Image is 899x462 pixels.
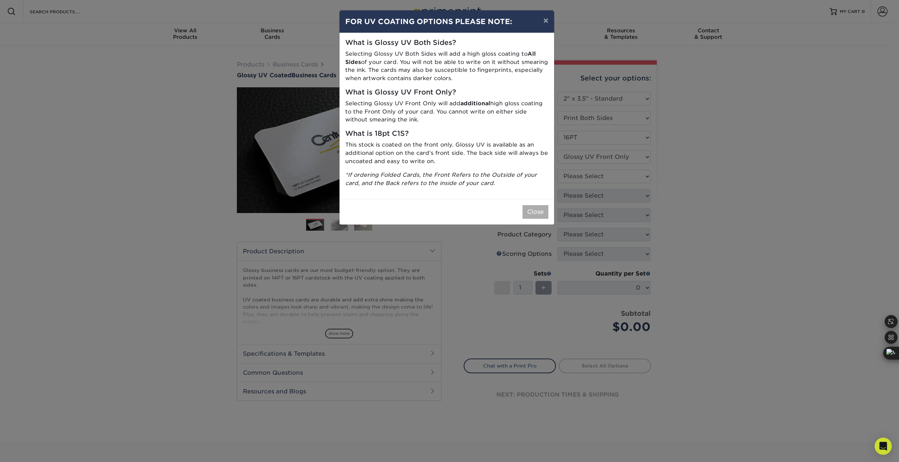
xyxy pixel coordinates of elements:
[345,171,537,186] i: *If ordering Folded Cards, the Front Refers to the Outside of your card, and the Back refers to t...
[345,88,548,97] h5: What is Glossy UV Front Only?
[345,16,548,27] h4: FOR UV COATING OPTIONS PLEASE NOTE:
[345,39,548,47] h5: What is Glossy UV Both Sides?
[523,205,548,219] button: Close
[460,100,490,107] strong: additional
[345,50,536,65] strong: All Sides
[345,100,548,124] p: Selecting Glossy UV Front Only will add high gloss coating to the Front Only of your card. You ca...
[345,50,548,83] p: Selecting Glossy UV Both Sides will add a high gloss coating to of your card. You will not be abl...
[538,10,554,31] button: ×
[875,438,892,455] div: Open Intercom Messenger
[345,141,548,165] p: This stock is coated on the front only. Glossy UV is available as an additional option on the car...
[345,130,548,138] h5: What is 18pt C1S?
